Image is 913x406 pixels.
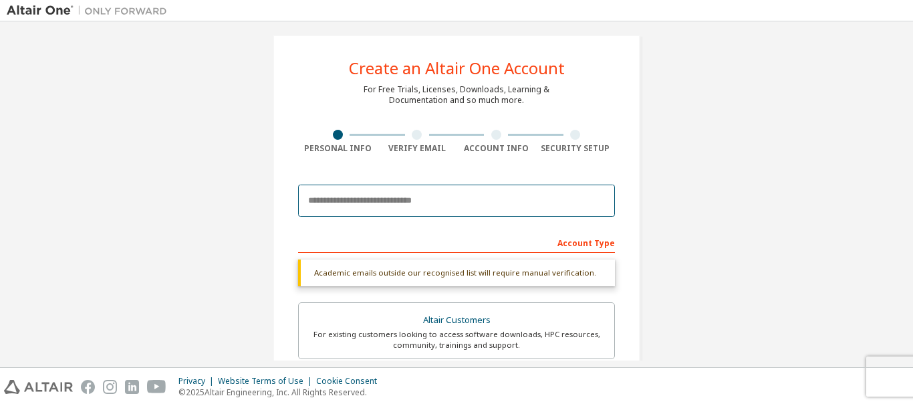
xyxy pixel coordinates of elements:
div: Security Setup [536,143,616,154]
div: Cookie Consent [316,376,385,387]
img: altair_logo.svg [4,380,73,394]
div: Create an Altair One Account [349,60,565,76]
div: Personal Info [298,143,378,154]
div: Account Type [298,231,615,253]
div: Website Terms of Use [218,376,316,387]
div: For Free Trials, Licenses, Downloads, Learning & Documentation and so much more. [364,84,549,106]
div: Altair Customers [307,311,606,330]
img: youtube.svg [147,380,166,394]
p: © 2025 Altair Engineering, Inc. All Rights Reserved. [178,387,385,398]
div: Account Info [456,143,536,154]
img: facebook.svg [81,380,95,394]
div: Privacy [178,376,218,387]
div: For existing customers looking to access software downloads, HPC resources, community, trainings ... [307,329,606,350]
div: Verify Email [378,143,457,154]
img: instagram.svg [103,380,117,394]
img: Altair One [7,4,174,17]
div: Academic emails outside our recognised list will require manual verification. [298,260,615,286]
img: linkedin.svg [125,380,139,394]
